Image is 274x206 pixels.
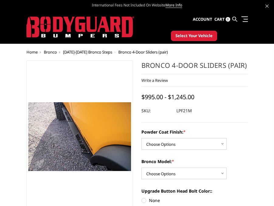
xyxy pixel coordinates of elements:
[226,17,230,22] span: 0
[141,105,172,116] dt: SKU:
[118,49,168,55] span: Bronco 4-Door Sliders (pair)
[141,93,194,101] span: $995.00 - $1,245.00
[171,31,217,41] button: Select Your Vehicle
[63,49,112,55] a: [DATE]-[DATE] Bronco Steps
[175,33,213,39] span: Select Your Vehicle
[26,49,38,55] a: Home
[176,105,192,116] dd: LPF21M
[193,16,212,22] span: Account
[141,197,248,204] label: None
[141,188,248,194] label: Upgrade Button Head Bolt Color::
[141,61,248,74] h1: Bronco 4-Door Sliders (pair)
[28,102,131,171] img: Bronco 4-Door Sliders (pair)
[214,16,225,22] span: Cart
[141,158,248,165] label: Bronco Model:
[44,49,57,55] a: Bronco
[214,11,230,28] a: Cart 0
[141,78,168,83] a: Write a Review
[165,2,182,8] a: More Info
[26,16,134,38] img: BODYGUARD BUMPERS
[193,11,212,28] a: Account
[141,129,248,135] label: Powder Coat Finish:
